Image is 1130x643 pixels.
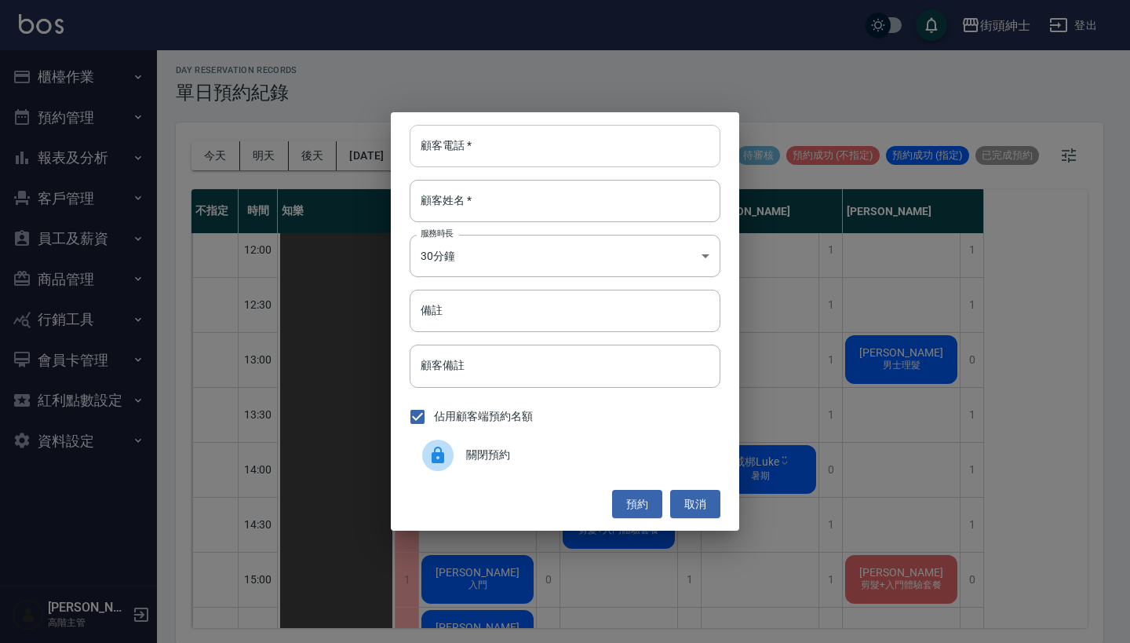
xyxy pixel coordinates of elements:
[466,447,708,463] span: 關閉預約
[612,490,662,519] button: 預約
[421,228,454,239] label: 服務時長
[434,408,533,425] span: 佔用顧客端預約名額
[670,490,720,519] button: 取消
[410,433,720,477] div: 關閉預約
[410,235,720,277] div: 30分鐘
